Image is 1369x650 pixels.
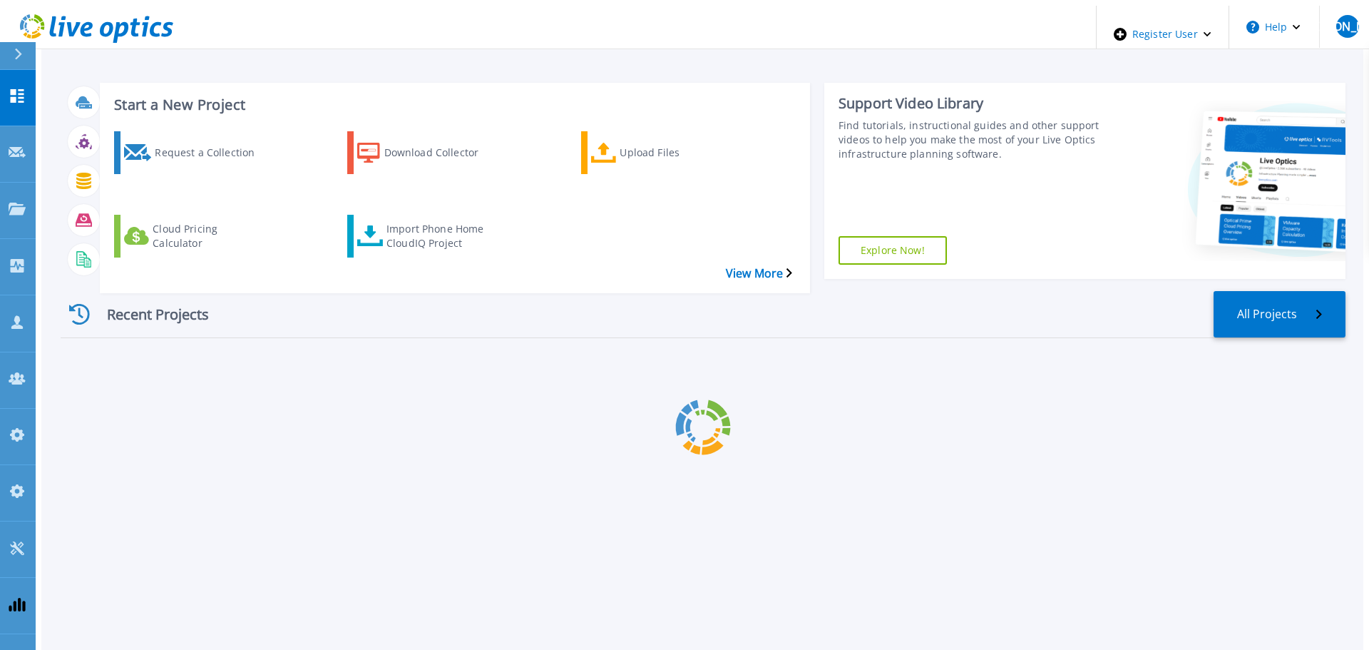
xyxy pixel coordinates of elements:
[384,135,498,171] div: Download Collector
[153,218,267,254] div: Cloud Pricing Calculator
[839,236,947,265] a: Explore Now!
[839,118,1104,161] div: Find tutorials, instructional guides and other support videos to help you make the most of your L...
[581,131,754,174] a: Upload Files
[114,97,791,113] h3: Start a New Project
[1214,291,1345,337] a: All Projects
[726,267,792,280] a: View More
[114,215,287,258] a: Cloud Pricing Calculator
[61,297,232,332] div: Recent Projects
[386,218,501,254] div: Import Phone Home CloudIQ Project
[1097,6,1229,63] div: Register User
[620,135,734,171] div: Upload Files
[347,131,520,174] a: Download Collector
[839,94,1104,113] div: Support Video Library
[155,135,269,171] div: Request a Collection
[1229,6,1318,49] button: Help
[114,131,287,174] a: Request a Collection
